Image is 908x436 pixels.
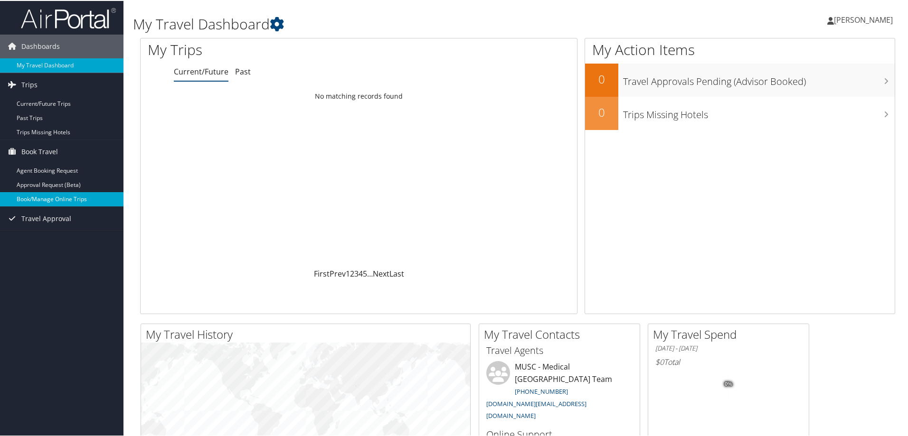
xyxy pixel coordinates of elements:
[655,343,802,352] h6: [DATE] - [DATE]
[373,268,389,278] a: Next
[827,5,902,33] a: [PERSON_NAME]
[235,65,251,76] a: Past
[21,6,116,28] img: airportal-logo.png
[486,343,633,356] h3: Travel Agents
[482,360,637,423] li: MUSC - Medical [GEOGRAPHIC_DATA] Team
[21,72,38,96] span: Trips
[359,268,363,278] a: 4
[133,13,646,33] h1: My Travel Dashboard
[350,268,354,278] a: 2
[655,356,664,366] span: $0
[653,325,809,342] h2: My Travel Spend
[585,103,618,120] h2: 0
[486,399,586,419] a: [DOMAIN_NAME][EMAIL_ADDRESS][DOMAIN_NAME]
[148,39,388,59] h1: My Trips
[141,87,577,104] td: No matching records found
[21,139,58,163] span: Book Travel
[515,386,568,395] a: [PHONE_NUMBER]
[389,268,404,278] a: Last
[623,69,895,87] h3: Travel Approvals Pending (Advisor Booked)
[21,34,60,57] span: Dashboards
[585,96,895,129] a: 0Trips Missing Hotels
[484,325,640,342] h2: My Travel Contacts
[834,14,893,24] span: [PERSON_NAME]
[585,63,895,96] a: 0Travel Approvals Pending (Advisor Booked)
[623,102,895,121] h3: Trips Missing Hotels
[146,325,470,342] h2: My Travel History
[314,268,330,278] a: First
[363,268,367,278] a: 5
[354,268,359,278] a: 3
[21,206,71,230] span: Travel Approval
[346,268,350,278] a: 1
[585,70,618,86] h2: 0
[367,268,373,278] span: …
[585,39,895,59] h1: My Action Items
[655,356,802,366] h6: Total
[330,268,346,278] a: Prev
[725,380,732,386] tspan: 0%
[174,65,228,76] a: Current/Future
